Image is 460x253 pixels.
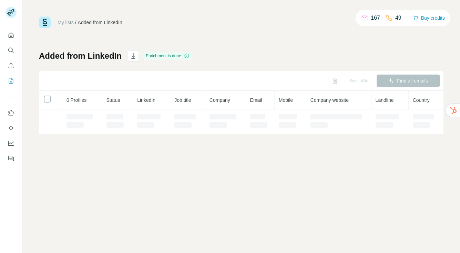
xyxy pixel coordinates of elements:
button: Use Surfe on LinkedIn [6,107,17,119]
button: Enrich CSV [6,59,17,72]
span: Status [106,97,120,103]
span: Landline [376,97,394,103]
div: Added from LinkedIn [78,19,122,26]
button: My lists [6,75,17,87]
button: Dashboard [6,137,17,149]
span: Country [413,97,430,103]
button: Search [6,44,17,57]
span: Job title [174,97,191,103]
p: 49 [395,14,401,22]
p: 167 [371,14,380,22]
a: My lists [58,20,74,25]
span: Mobile [279,97,293,103]
h1: Added from LinkedIn [39,50,122,61]
button: Feedback [6,152,17,165]
span: 0 Profiles [67,97,86,103]
button: Use Surfe API [6,122,17,134]
li: / [75,19,76,26]
button: Buy credits [413,13,445,23]
span: LinkedIn [137,97,155,103]
button: Quick start [6,29,17,41]
img: Surfe Logo [39,17,51,28]
span: Company website [310,97,349,103]
div: Enrichment is done [144,52,192,60]
span: Email [250,97,262,103]
span: Company [209,97,230,103]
